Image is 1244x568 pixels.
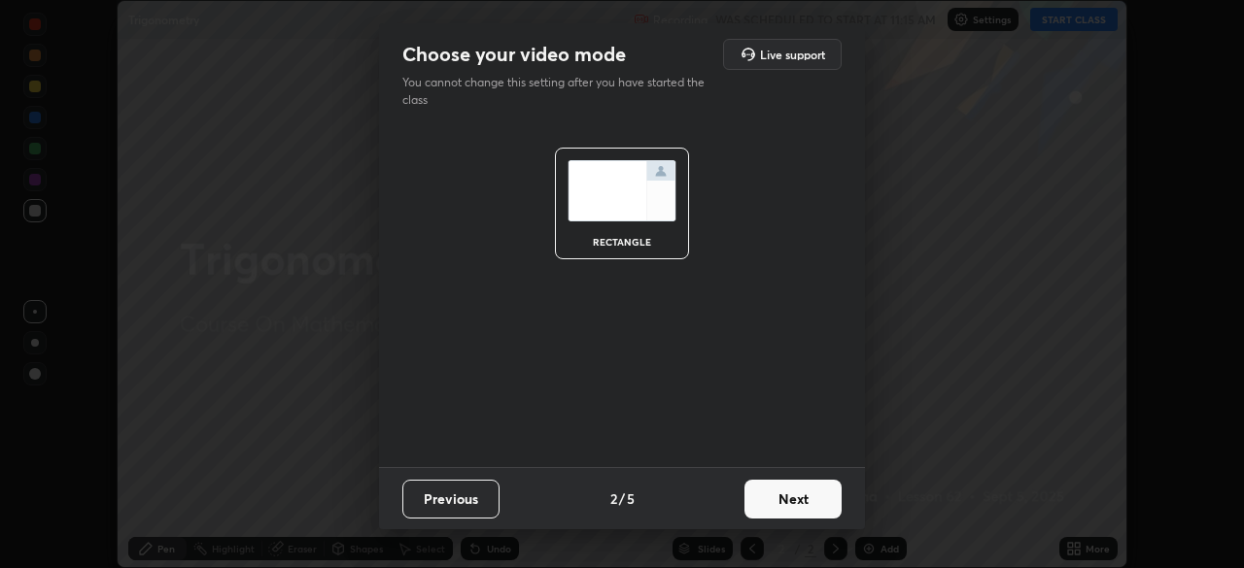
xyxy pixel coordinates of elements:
[402,74,717,109] p: You cannot change this setting after you have started the class
[402,480,500,518] button: Previous
[568,160,676,221] img: normalScreenIcon.ae25ed63.svg
[610,488,617,509] h4: 2
[619,488,625,509] h4: /
[760,49,825,60] h5: Live support
[583,237,661,247] div: rectangle
[627,488,635,509] h4: 5
[744,480,842,518] button: Next
[402,42,626,67] h2: Choose your video mode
